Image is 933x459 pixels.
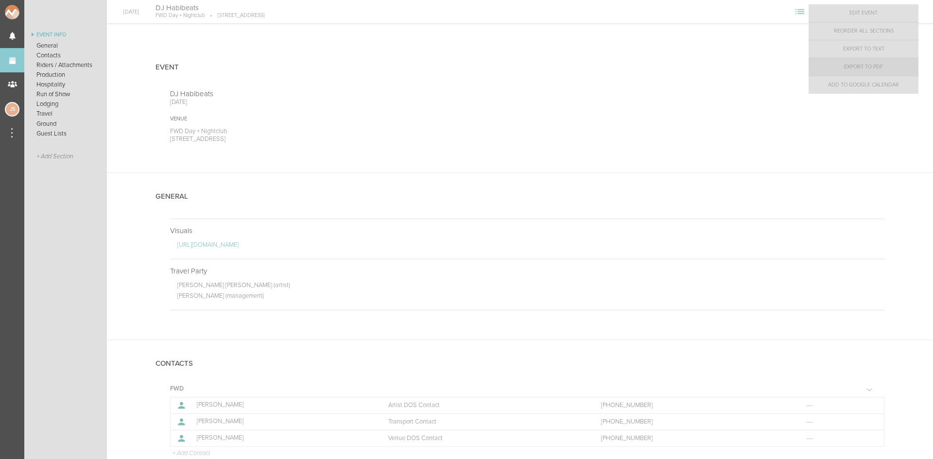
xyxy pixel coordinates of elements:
a: Run of Show [24,89,107,99]
p: [PERSON_NAME] (management) [177,292,884,303]
h4: Event [155,63,179,71]
a: [URL][DOMAIN_NAME] [177,241,239,249]
p: DJ Habibeats [170,89,506,98]
h4: General [155,192,188,201]
p: [DATE] [170,98,506,106]
a: Export to Text [809,40,918,58]
a: Riders / Attachments [24,60,107,70]
p: Transport Contact [388,418,580,425]
p: [PERSON_NAME] [197,418,367,425]
div: FWD [834,3,851,20]
a: General [24,41,107,51]
a: Contacts [24,51,107,60]
a: Export to PDF [809,58,918,76]
p: [STREET_ADDRESS] [205,12,265,19]
a: Add to Google Calendar [809,76,918,94]
span: + Add Section [36,153,73,160]
a: Lodging [24,99,107,109]
a: Production [24,70,107,80]
p: [STREET_ADDRESS] [170,135,506,143]
img: NOMAD [5,5,60,19]
a: [PHONE_NUMBER] [601,434,785,442]
span: View Sections [792,8,808,14]
a: Guest Lists [24,129,107,138]
p: FWD Day + Nightclub [155,12,205,19]
p: Visuals [170,226,884,235]
span: View Itinerary [808,8,823,14]
h4: Contacts [155,359,193,368]
p: FWD Day + Nightclub [170,127,506,135]
div: Venue [170,116,506,122]
a: Edit Event [809,4,918,22]
a: Ground [24,119,107,129]
a: Travel [24,109,107,119]
h4: DJ Habibeats [155,3,265,13]
div: Jessica Smith [5,102,19,117]
a: [PHONE_NUMBER] [601,401,785,409]
a: Event Info [24,29,107,41]
p: [PERSON_NAME] [197,434,367,442]
p: + Add Contact [172,450,210,458]
h5: FWD [170,386,184,392]
a: Reorder All Sections [809,22,918,40]
p: Artist DOS Contact [388,401,580,409]
p: Venue DOS Contact [388,434,580,442]
a: [PHONE_NUMBER] [601,418,785,425]
p: [PERSON_NAME] [PERSON_NAME] (artist) [177,281,884,292]
p: Travel Party [170,267,884,275]
p: [PERSON_NAME] [197,401,367,409]
a: Hospitality [24,80,107,89]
